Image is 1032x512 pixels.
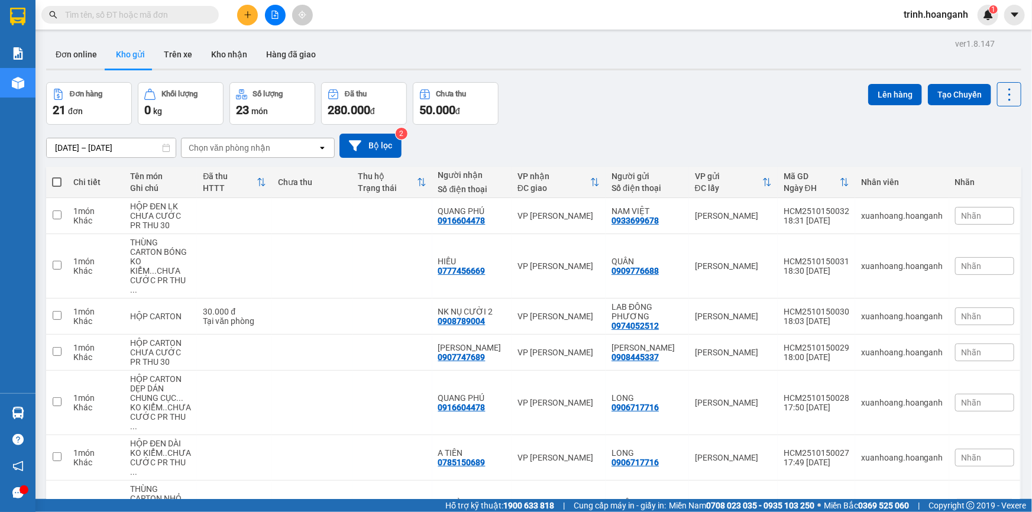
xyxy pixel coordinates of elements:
[784,393,849,403] div: HCM2510150028
[861,453,943,462] div: xuanhoang.hoanganh
[612,302,683,321] div: LAB ĐÔNG PHƯƠNG
[438,448,506,458] div: A TIÊN
[130,467,137,477] span: ...
[203,307,266,316] div: 30.000 đ
[438,257,506,266] div: HIẾU
[153,106,162,116] span: kg
[438,216,486,225] div: 0916604478
[46,40,106,69] button: Đơn online
[695,171,762,181] div: VP gửi
[197,167,272,198] th: Toggle SortBy
[130,257,191,294] div: KO KIỂM...CHƯA CƯỚC PR THU 40
[706,501,814,510] strong: 0708 023 035 - 0935 103 250
[455,106,460,116] span: đ
[106,40,154,69] button: Kho gửi
[73,343,118,352] div: 1 món
[784,266,849,276] div: 18:30 [DATE]
[292,5,313,25] button: aim
[298,11,306,19] span: aim
[517,453,600,462] div: VP [PERSON_NAME]
[612,183,683,193] div: Số điện thoại
[370,106,375,116] span: đ
[257,40,325,69] button: Hàng đã giao
[861,261,943,271] div: xuanhoang.hoanganh
[824,499,909,512] span: Miền Bắc
[612,171,683,181] div: Người gửi
[517,261,600,271] div: VP [PERSON_NAME]
[612,458,659,467] div: 0906717716
[612,403,659,412] div: 0906717716
[73,177,118,187] div: Chi tiết
[73,448,118,458] div: 1 món
[438,343,506,352] div: THANH HUY
[517,398,600,407] div: VP [PERSON_NAME]
[858,501,909,510] strong: 0369 525 060
[861,177,943,187] div: Nhân viên
[176,393,183,403] span: ...
[70,90,102,98] div: Đơn hàng
[928,84,991,105] button: Tạo Chuyến
[445,499,554,512] span: Hỗ trợ kỹ thuật:
[612,266,659,276] div: 0909776688
[612,321,659,330] div: 0974052512
[612,393,683,403] div: LONG
[236,103,249,117] span: 23
[130,439,191,448] div: HỘP ĐEN DÀI
[130,171,191,181] div: Tên món
[413,82,499,125] button: Chưa thu50.000đ
[612,448,683,458] div: LONG
[138,82,224,125] button: Khối lượng0kg
[203,316,266,326] div: Tại văn phòng
[784,343,849,352] div: HCM2510150029
[955,177,1014,187] div: Nhãn
[1010,9,1020,20] span: caret-down
[130,312,191,321] div: HỘP CARTON
[189,142,270,154] div: Chọn văn phòng nhận
[237,5,258,25] button: plus
[47,138,176,157] input: Select a date range.
[784,316,849,326] div: 18:03 [DATE]
[918,499,920,512] span: |
[65,8,205,21] input: Tìm tên, số ĐT hoặc mã đơn
[339,134,402,158] button: Bộ lọc
[203,183,257,193] div: HTTT
[328,103,370,117] span: 280.000
[612,257,683,266] div: QUÂN
[517,348,600,357] div: VP [PERSON_NAME]
[130,238,191,257] div: THÙNG CARTON BÓNG
[358,183,417,193] div: Trạng thái
[73,206,118,216] div: 1 món
[784,216,849,225] div: 18:31 [DATE]
[438,352,486,362] div: 0907747689
[438,206,506,216] div: QUANG PHÚ
[53,103,66,117] span: 21
[73,403,118,412] div: Khác
[438,458,486,467] div: 0785150689
[784,257,849,266] div: HCM2510150031
[49,11,57,19] span: search
[438,184,506,194] div: Số điện thoại
[12,487,24,498] span: message
[784,352,849,362] div: 18:00 [DATE]
[12,47,24,60] img: solution-icon
[962,211,982,221] span: Nhãn
[503,501,554,510] strong: 1900 633 818
[73,458,118,467] div: Khác
[438,307,506,316] div: NK NỤ CƯỜI 2
[695,398,772,407] div: [PERSON_NAME]
[130,202,191,211] div: HỘP ĐEN LK
[12,434,24,445] span: question-circle
[695,312,772,321] div: [PERSON_NAME]
[419,103,455,117] span: 50.000
[271,11,279,19] span: file-add
[689,167,778,198] th: Toggle SortBy
[130,448,191,477] div: KO KIỂM..CHƯA CƯỚC PR THU 30
[989,5,998,14] sup: 1
[130,374,191,403] div: HỘP CARTON DẸP DÁN CHUNG CỤC ĐEN
[784,403,849,412] div: 17:50 [DATE]
[396,128,407,140] sup: 2
[861,348,943,357] div: xuanhoang.hoanganh
[784,498,849,508] div: HCM2510150026
[144,103,151,117] span: 0
[73,216,118,225] div: Khác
